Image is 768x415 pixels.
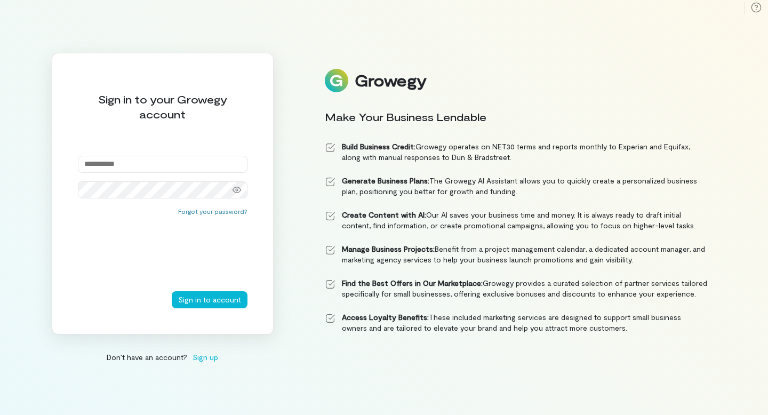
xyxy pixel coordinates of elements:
div: Make Your Business Lendable [325,109,708,124]
button: Forgot your password? [178,207,247,216]
li: Benefit from a project management calendar, a dedicated account manager, and marketing agency ser... [325,244,708,265]
div: Don’t have an account? [52,352,274,363]
img: Logo [325,69,348,92]
li: Growegy operates on NET30 terms and reports monthly to Experian and Equifax, along with manual re... [325,141,708,163]
strong: Access Loyalty Benefits: [342,313,429,322]
button: Sign in to account [172,291,247,308]
strong: Create Content with AI: [342,210,426,219]
strong: Build Business Credit: [342,142,415,151]
strong: Manage Business Projects: [342,244,435,253]
li: Our AI saves your business time and money. It is always ready to draft initial content, find info... [325,210,708,231]
strong: Generate Business Plans: [342,176,429,185]
li: Growegy provides a curated selection of partner services tailored specifically for small business... [325,278,708,299]
div: Sign in to your Growegy account [78,92,247,122]
span: Sign up [193,352,218,363]
strong: Find the Best Offers in Our Marketplace: [342,278,483,288]
div: Growegy [355,71,426,90]
li: The Growegy AI Assistant allows you to quickly create a personalized business plan, positioning y... [325,175,708,197]
li: These included marketing services are designed to support small business owners and are tailored ... [325,312,708,333]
